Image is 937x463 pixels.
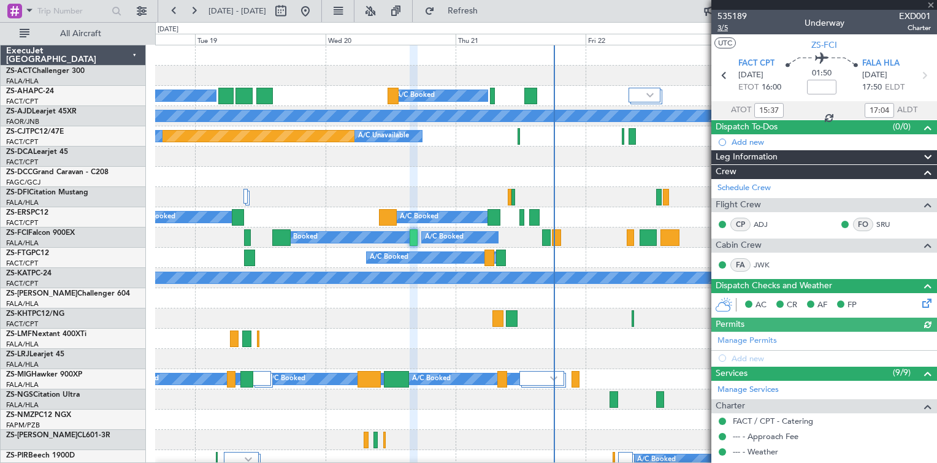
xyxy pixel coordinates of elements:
[6,189,88,196] a: ZS-DFICitation Mustang
[885,82,904,94] span: ELDT
[6,189,29,196] span: ZS-DFI
[6,198,39,207] a: FALA/HLA
[6,239,39,248] a: FALA/HLA
[899,10,931,23] span: EXD001
[279,228,318,247] div: A/C Booked
[6,108,32,115] span: ZS-AJD
[6,391,80,399] a: ZS-NGSCitation Ultra
[893,120,911,133] span: (0/0)
[716,399,745,413] span: Charter
[755,299,767,312] span: AC
[6,320,38,329] a: FACT/CPT
[805,17,844,29] div: Underway
[6,411,71,419] a: ZS-NMZPC12 NGX
[6,169,33,176] span: ZS-DCC
[550,376,557,381] img: arrow-gray.svg
[862,82,882,94] span: 17:50
[6,270,52,277] a: ZS-KATPC-24
[6,209,48,216] a: ZS-ERSPC12
[6,178,40,187] a: FAGC/GCJ
[586,34,716,45] div: Fri 22
[754,219,781,230] a: ADJ
[730,258,751,272] div: FA
[6,229,28,237] span: ZS-FCI
[208,6,266,17] span: [DATE] - [DATE]
[716,239,762,253] span: Cabin Crew
[6,229,75,237] a: ZS-FCIFalcon 900EX
[811,39,837,52] span: ZS-FCI
[6,351,64,358] a: ZS-LRJLearjet 45
[6,128,30,136] span: ZS-CJT
[6,117,39,126] a: FAOR/JNB
[714,37,736,48] button: UTC
[425,228,464,247] div: A/C Booked
[6,77,39,86] a: FALA/HLA
[862,58,900,70] span: FALA HLA
[6,351,29,358] span: ZS-LRJ
[853,218,873,231] div: FO
[6,209,31,216] span: ZS-ERS
[400,208,438,226] div: A/C Booked
[6,250,49,257] a: ZS-FTGPC12
[899,23,931,33] span: Charter
[412,370,451,388] div: A/C Booked
[6,148,68,156] a: ZS-DCALearjet 45
[812,67,832,80] span: 01:50
[6,400,39,410] a: FALA/HLA
[787,299,797,312] span: CR
[6,360,39,369] a: FALA/HLA
[32,29,129,38] span: All Aircraft
[6,371,31,378] span: ZS-MIG
[862,69,887,82] span: [DATE]
[897,104,917,117] span: ALDT
[6,299,39,308] a: FALA/HLA
[6,331,86,338] a: ZS-LMFNextant 400XTi
[6,148,33,156] span: ZS-DCA
[6,290,130,297] a: ZS-[PERSON_NAME]Challenger 604
[733,446,778,457] a: --- - Weather
[437,7,489,15] span: Refresh
[6,331,32,338] span: ZS-LMF
[893,366,911,379] span: (9/9)
[6,259,38,268] a: FACT/CPT
[754,259,781,270] a: JWK
[6,270,31,277] span: ZS-KAT
[6,391,33,399] span: ZS-NGS
[195,34,325,45] div: Tue 19
[716,367,748,381] span: Services
[6,340,39,349] a: FALA/HLA
[847,299,857,312] span: FP
[6,67,85,75] a: ZS-ACTChallenger 300
[716,165,736,179] span: Crew
[738,58,774,70] span: FACT CPT
[6,452,28,459] span: ZS-PIR
[6,88,54,95] a: ZS-AHAPC-24
[6,452,75,459] a: ZS-PIRBeech 1900D
[6,67,32,75] span: ZS-ACT
[717,23,747,33] span: 3/5
[6,432,110,439] a: ZS-[PERSON_NAME]CL601-3R
[6,158,38,167] a: FACT/CPT
[419,1,492,21] button: Refresh
[370,248,408,267] div: A/C Booked
[733,416,813,426] a: FACT / CPT - Catering
[6,380,39,389] a: FALA/HLA
[6,421,40,430] a: FAPM/PZB
[716,120,778,134] span: Dispatch To-Dos
[6,411,34,419] span: ZS-NMZ
[716,198,761,212] span: Flight Crew
[6,432,77,439] span: ZS-[PERSON_NAME]
[6,88,34,95] span: ZS-AHA
[6,108,77,115] a: ZS-AJDLearjet 45XR
[6,310,32,318] span: ZS-KHT
[716,279,832,293] span: Dispatch Checks and Weather
[245,457,252,462] img: arrow-gray.svg
[732,137,931,147] div: Add new
[730,218,751,231] div: CP
[6,250,31,257] span: ZS-FTG
[13,24,133,44] button: All Aircraft
[6,290,77,297] span: ZS-[PERSON_NAME]
[6,218,38,228] a: FACT/CPT
[6,128,64,136] a: ZS-CJTPC12/47E
[456,34,586,45] div: Thu 21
